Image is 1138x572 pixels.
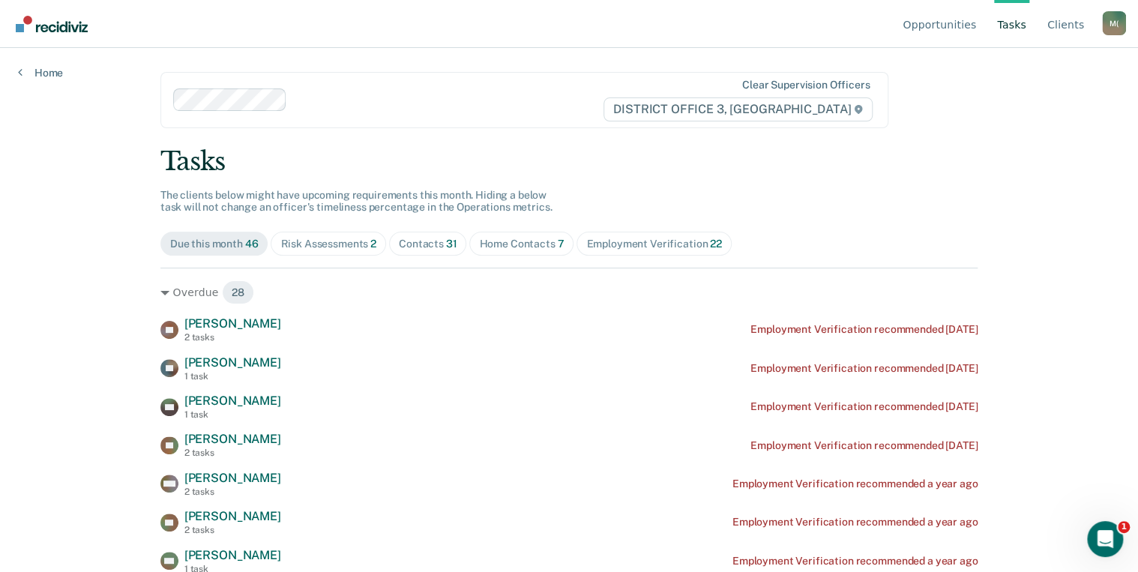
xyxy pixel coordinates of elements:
span: 22 [710,238,722,250]
div: Risk Assessments [280,238,376,250]
span: [PERSON_NAME] [184,355,281,370]
span: 46 [245,238,259,250]
iframe: Intercom live chat [1087,521,1123,557]
span: 28 [222,280,254,304]
div: Employment Verification recommended [DATE] [750,362,978,375]
span: [PERSON_NAME] [184,316,281,331]
div: 2 tasks [184,448,281,458]
div: Employment Verification [586,238,721,250]
span: [PERSON_NAME] [184,394,281,408]
div: M ( [1102,11,1126,35]
div: 1 task [184,409,281,420]
div: Due this month [170,238,259,250]
span: The clients below might have upcoming requirements this month. Hiding a below task will not chang... [160,189,553,214]
span: [PERSON_NAME] [184,548,281,562]
span: 2 [370,238,376,250]
div: Overdue 28 [160,280,978,304]
div: Employment Verification recommended a year ago [732,555,978,568]
span: [PERSON_NAME] [184,509,281,523]
div: Employment Verification recommended [DATE] [750,323,978,336]
div: Employment Verification recommended a year ago [732,478,978,490]
div: 2 tasks [184,332,281,343]
div: Employment Verification recommended a year ago [732,516,978,529]
span: 7 [557,238,564,250]
div: Home Contacts [479,238,564,250]
div: Contacts [399,238,457,250]
div: 2 tasks [184,525,281,535]
span: DISTRICT OFFICE 3, [GEOGRAPHIC_DATA] [603,97,873,121]
span: 1 [1118,521,1130,533]
div: 1 task [184,371,281,382]
div: 2 tasks [184,487,281,497]
span: [PERSON_NAME] [184,432,281,446]
img: Recidiviz [16,16,88,32]
div: Employment Verification recommended [DATE] [750,400,978,413]
span: [PERSON_NAME] [184,471,281,485]
div: Employment Verification recommended [DATE] [750,439,978,452]
div: Tasks [160,146,978,177]
span: 31 [446,238,457,250]
button: Profile dropdown button [1102,11,1126,35]
div: Clear supervision officers [742,79,870,91]
a: Home [18,66,63,79]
